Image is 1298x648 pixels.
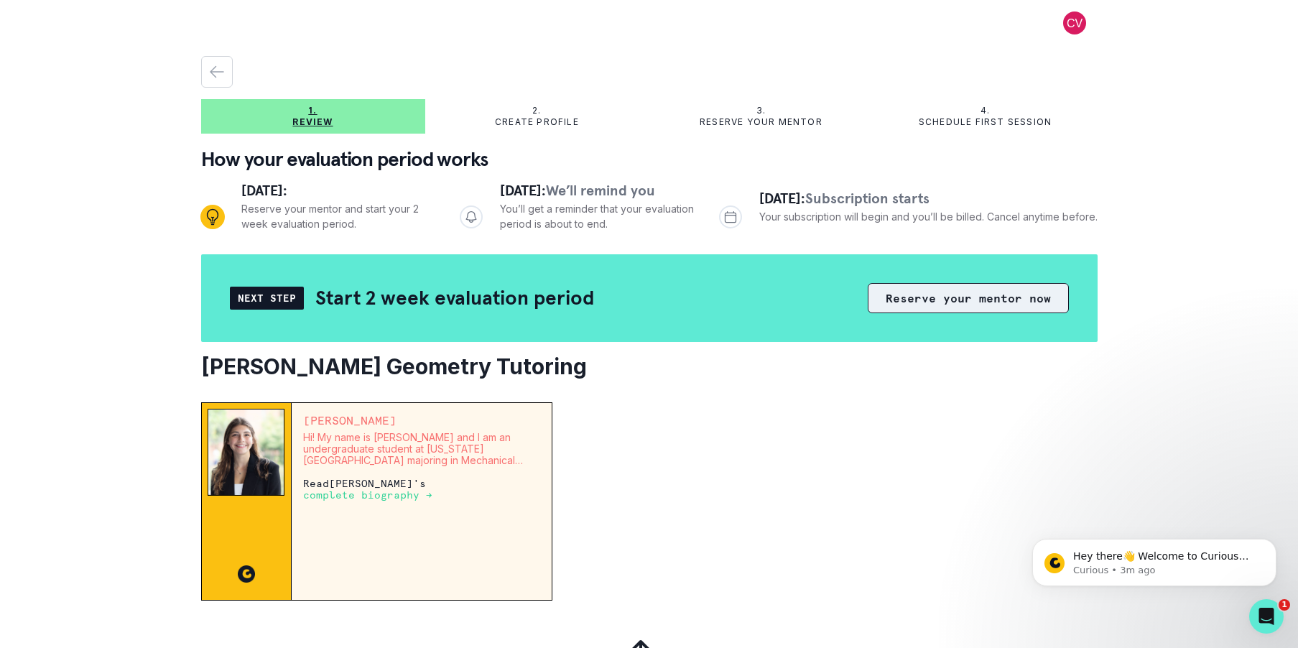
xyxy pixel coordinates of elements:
[500,201,696,231] p: You’ll get a reminder that your evaluation period is about to end.
[756,105,766,116] p: 3.
[532,105,541,116] p: 2.
[303,415,541,426] p: [PERSON_NAME]
[495,116,579,128] p: Create profile
[1011,509,1298,609] iframe: Intercom notifications message
[292,116,333,128] p: Review
[500,181,546,200] span: [DATE]:
[201,180,1098,254] div: Progress
[303,478,541,501] p: Read [PERSON_NAME] 's
[805,189,930,208] span: Subscription starts
[700,116,822,128] p: Reserve your mentor
[241,181,287,200] span: [DATE]:
[201,145,1098,174] p: How your evaluation period works
[981,105,990,116] p: 4.
[546,181,655,200] span: We’ll remind you
[1249,599,1284,634] iframe: Intercom live chat
[303,432,541,466] p: Hi! My name is [PERSON_NAME] and I am an undergraduate student at [US_STATE][GEOGRAPHIC_DATA] maj...
[303,489,432,501] p: complete biography →
[1279,599,1290,611] span: 1
[303,489,432,501] a: complete biography →
[759,189,805,208] span: [DATE]:
[241,201,437,231] p: Reserve your mentor and start your 2 week evaluation period.
[1052,11,1098,34] button: profile picture
[238,565,255,583] img: CC image
[208,409,285,496] img: Mentor Image
[308,105,317,116] p: 1.
[201,353,1098,379] h2: [PERSON_NAME] Geometry Tutoring
[759,209,1098,224] p: Your subscription will begin and you’ll be billed. Cancel anytime before.
[868,283,1069,313] button: Reserve your mentor now
[315,285,594,310] h2: Start 2 week evaluation period
[919,116,1052,128] p: Schedule first session
[230,287,304,310] div: Next Step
